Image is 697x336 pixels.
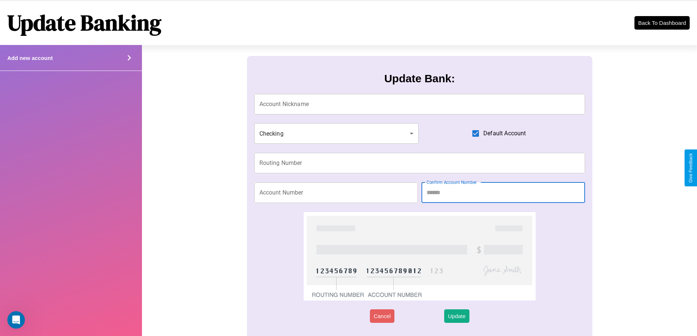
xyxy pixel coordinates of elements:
[304,212,535,301] img: check
[370,309,394,323] button: Cancel
[7,8,161,38] h1: Update Banking
[688,153,693,183] div: Give Feedback
[384,72,455,85] h3: Update Bank:
[7,55,53,61] h4: Add new account
[427,179,477,185] label: Confirm Account Number
[254,123,419,144] div: Checking
[634,16,690,30] button: Back To Dashboard
[483,129,526,138] span: Default Account
[7,311,25,329] iframe: Intercom live chat
[444,309,469,323] button: Update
